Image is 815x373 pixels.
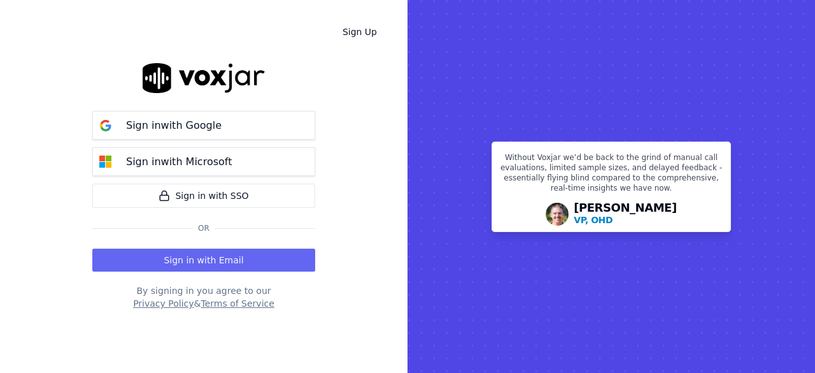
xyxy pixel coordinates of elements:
img: microsoft Sign in button [93,149,118,175]
img: logo [143,63,265,93]
p: Without Voxjar we’d be back to the grind of manual call evaluations, limited sample sizes, and de... [500,152,723,198]
div: By signing in you agree to our & [92,284,315,310]
a: Sign in with SSO [92,184,315,208]
button: Privacy Policy [133,297,194,310]
div: [PERSON_NAME] [574,202,677,226]
span: Or [193,223,215,233]
button: Sign in with Email [92,249,315,272]
p: Sign in with Google [126,118,222,133]
button: Terms of Service [201,297,274,310]
p: VP, OHD [574,214,613,226]
button: Sign inwith Microsoft [92,147,315,176]
a: Sign Up [332,20,387,43]
img: google Sign in button [93,113,118,138]
p: Sign in with Microsoft [126,154,232,170]
img: Avatar [546,203,569,226]
button: Sign inwith Google [92,111,315,140]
